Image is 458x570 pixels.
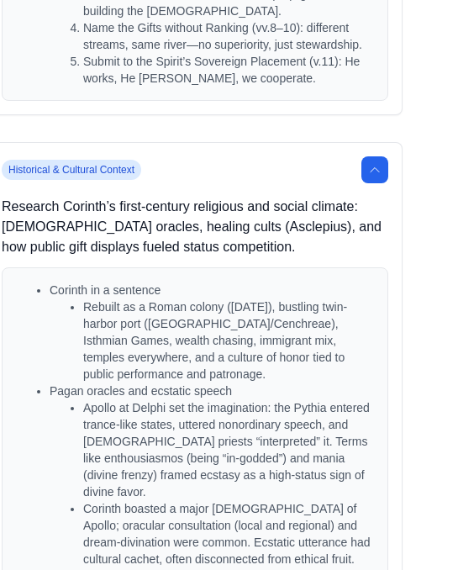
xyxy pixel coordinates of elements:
li: Name the Gifts without Ranking (vv.8–10): different streams, same river—no superiority, just stew... [83,19,374,53]
li: Corinth boasted a major [DEMOGRAPHIC_DATA] of Apollo; oracular consultation (local and regional) ... [83,500,374,567]
iframe: Drift Widget Chat Controller [374,486,438,550]
p: Research Corinth’s first‐century religious and social climate: [DEMOGRAPHIC_DATA] oracles, healin... [2,197,388,257]
li: Apollo at Delphi set the imagination: the Pythia entered trance-like states, uttered nonordinary ... [83,399,374,500]
li: Rebuilt as a Roman colony ([DATE]), bustling twin-harbor port ([GEOGRAPHIC_DATA]/Cenchreae), Isth... [83,298,374,383]
li: Submit to the Spirit’s Sovereign Placement (v.11): He works, He [PERSON_NAME], we cooperate. [83,53,374,87]
span: Historical & Cultural Context [2,160,141,180]
p: Pagan oracles and ecstatic speech [50,383,374,399]
p: Corinth in a sentence [50,282,374,298]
